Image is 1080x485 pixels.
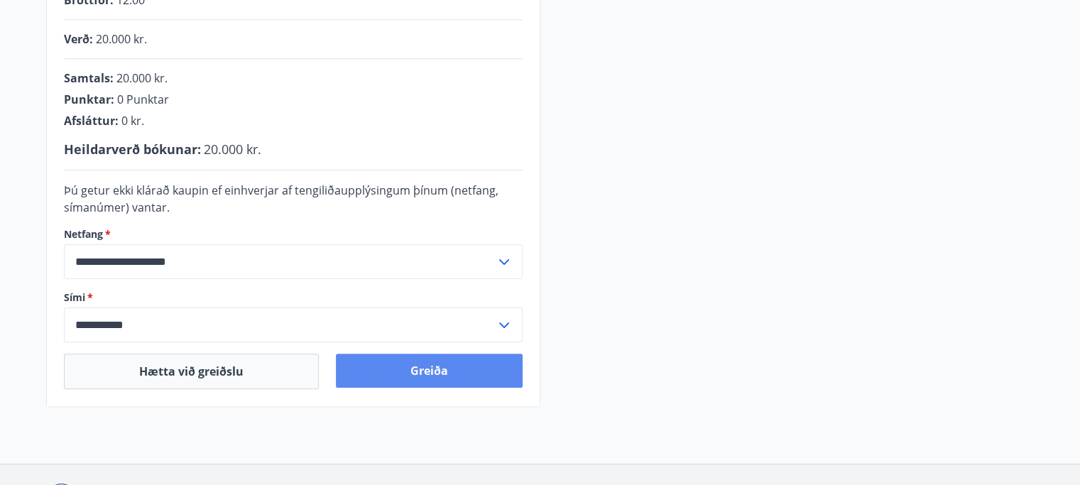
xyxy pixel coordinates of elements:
span: 0 Punktar [117,92,169,107]
label: Sími [64,290,523,305]
span: Samtals : [64,70,114,86]
span: Afsláttur : [64,113,119,129]
span: Verð : [64,31,93,47]
span: 20.000 kr. [204,141,261,158]
span: 20.000 kr. [116,70,168,86]
span: Punktar : [64,92,114,107]
span: Þú getur ekki klárað kaupin ef einhverjar af tengiliðaupplýsingum þínum (netfang, símanúmer) vantar. [64,182,498,215]
span: 20.000 kr. [96,31,147,47]
button: Greiða [336,354,523,388]
span: Heildarverð bókunar : [64,141,201,158]
label: Netfang [64,227,523,241]
button: Hætta við greiðslu [64,354,319,389]
span: 0 kr. [121,113,144,129]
